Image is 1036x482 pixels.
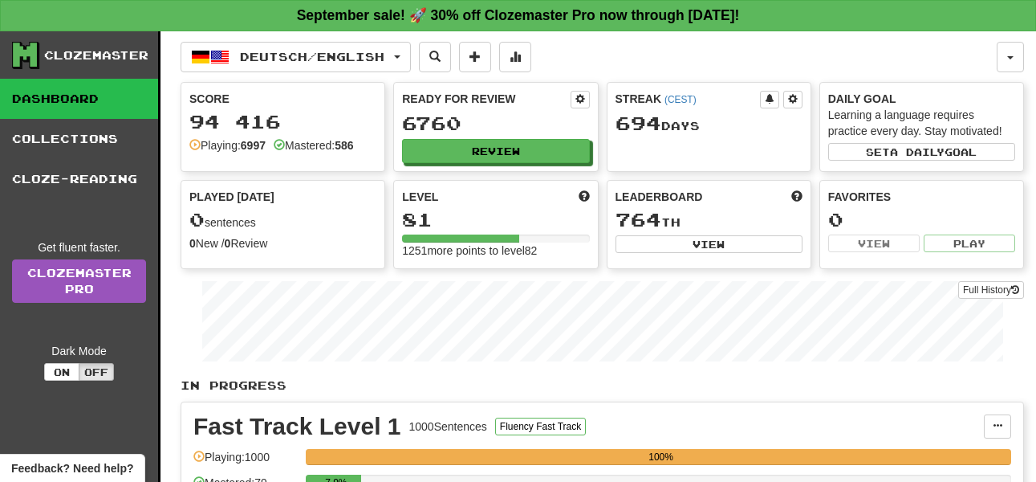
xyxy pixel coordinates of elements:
button: Deutsch/English [181,42,411,72]
div: 1251 more points to level 82 [402,243,589,259]
div: Score [189,91,376,107]
button: Off [79,363,114,381]
span: Played [DATE] [189,189,274,205]
div: 81 [402,210,589,230]
div: Streak [616,91,760,107]
strong: September sale! 🚀 30% off Clozemaster Pro now through [DATE]! [297,7,740,23]
div: Playing: 1000 [193,449,298,476]
p: In Progress [181,378,1024,394]
button: Seta dailygoal [828,143,1015,161]
div: Ready for Review [402,91,570,107]
div: 1000 Sentences [409,419,487,435]
span: 0 [189,208,205,231]
strong: 0 [189,237,196,250]
button: More stats [499,42,531,72]
span: Deutsch / English [240,50,384,63]
span: Score more points to level up [579,189,590,205]
span: Open feedback widget [11,460,133,476]
button: Review [402,139,589,163]
div: Playing: [189,137,266,153]
div: 6760 [402,113,589,133]
div: Day s [616,113,802,134]
a: ClozemasterPro [12,259,146,303]
div: 94 416 [189,112,376,132]
button: Search sentences [419,42,451,72]
span: 764 [616,208,661,231]
span: Leaderboard [616,189,703,205]
button: Full History [958,281,1024,299]
a: (CEST) [664,94,697,105]
span: 694 [616,112,661,134]
span: This week in points, UTC [791,189,802,205]
strong: 586 [335,139,353,152]
div: Fast Track Level 1 [193,415,401,439]
div: Clozemaster [44,47,148,63]
div: Learning a language requires practice every day. Stay motivated! [828,107,1015,139]
button: Play [924,235,1015,252]
div: Daily Goal [828,91,1015,107]
div: Mastered: [274,137,354,153]
button: Add sentence to collection [459,42,491,72]
span: Level [402,189,438,205]
div: Get fluent faster. [12,239,146,255]
button: Fluency Fast Track [495,418,586,435]
div: Favorites [828,189,1015,205]
div: 0 [828,210,1015,230]
div: th [616,210,802,231]
div: 100% [311,449,1011,465]
span: a daily [890,146,945,157]
div: sentences [189,210,376,231]
strong: 0 [225,237,231,250]
button: View [828,235,920,252]
button: On [44,363,79,381]
strong: 6997 [241,139,266,152]
div: New / Review [189,235,376,251]
button: View [616,235,802,253]
div: Dark Mode [12,343,146,359]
